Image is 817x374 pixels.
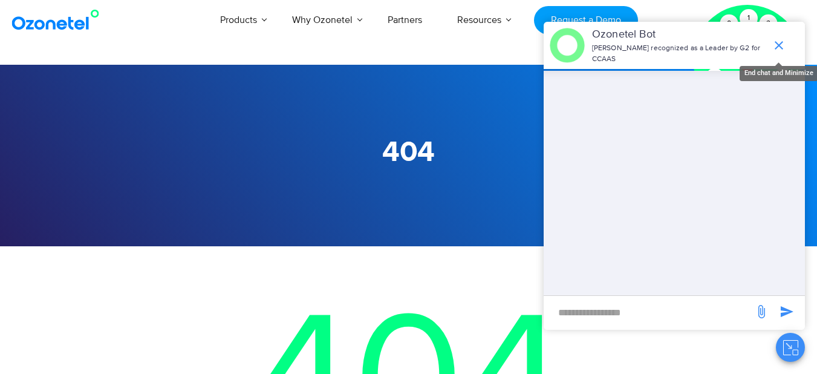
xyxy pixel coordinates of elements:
h1: 404 [31,136,787,169]
span: end chat or minimize [767,33,791,57]
div: new-msg-input [550,302,748,324]
div: 2 [760,15,778,33]
span: send message [749,300,773,324]
a: Request a Demo [534,6,637,34]
p: [PERSON_NAME] recognized as a Leader by G2 for CCAAS [592,43,766,65]
img: header [550,28,585,63]
p: Ozonetel Bot [592,27,766,43]
div: 0 [720,15,738,33]
span: send message [775,300,799,324]
button: Close chat [776,333,805,362]
div: 1 [740,9,758,27]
